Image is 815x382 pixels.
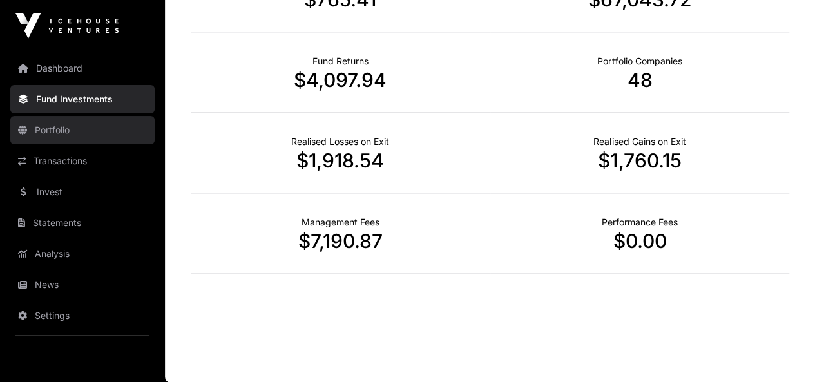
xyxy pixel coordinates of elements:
p: $1,918.54 [191,149,490,172]
p: 48 [490,68,790,91]
a: Dashboard [10,54,155,82]
a: Portfolio [10,116,155,144]
p: $0.00 [490,229,790,253]
a: Transactions [10,147,155,175]
p: Number of Companies Deployed Into [597,55,682,68]
a: Settings [10,301,155,330]
p: $4,097.94 [191,68,490,91]
p: $1,760.15 [490,149,790,172]
p: Fund Performance Fees (Carry) incurred to date [602,216,678,229]
p: Fund Management Fees incurred to date [302,216,379,229]
p: Net Realised on Positive Exits [593,135,686,148]
a: News [10,271,155,299]
a: Analysis [10,240,155,268]
a: Fund Investments [10,85,155,113]
img: Icehouse Ventures Logo [15,13,119,39]
iframe: Chat Widget [751,320,815,382]
a: Invest [10,178,155,206]
p: Net Realised on Negative Exits [291,135,389,148]
p: Realised Returns from Funds [312,55,369,68]
p: $7,190.87 [191,229,490,253]
a: Statements [10,209,155,237]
